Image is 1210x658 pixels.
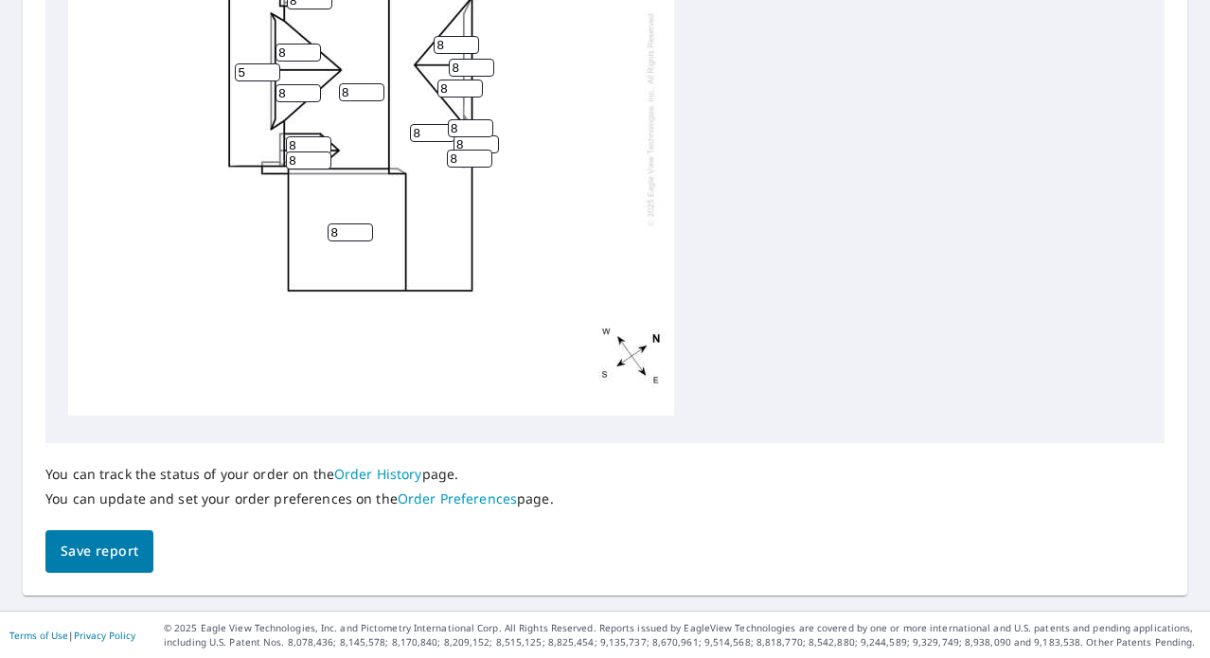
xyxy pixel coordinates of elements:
p: | [9,630,135,641]
a: Order Preferences [398,489,517,507]
span: Save report [61,540,138,563]
a: Order History [334,465,422,483]
a: Privacy Policy [74,629,135,642]
p: © 2025 Eagle View Technologies, Inc. and Pictometry International Corp. All Rights Reserved. Repo... [164,621,1201,649]
p: You can update and set your order preferences on the page. [45,490,554,507]
p: You can track the status of your order on the page. [45,466,554,483]
button: Save report [45,530,153,573]
a: Terms of Use [9,629,68,642]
